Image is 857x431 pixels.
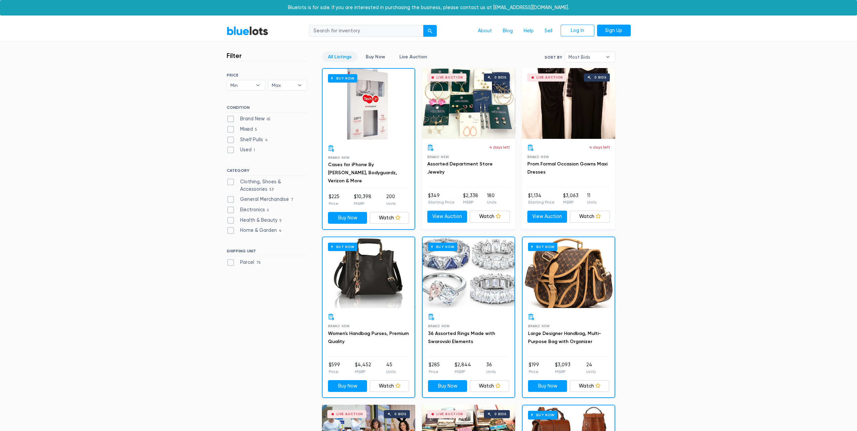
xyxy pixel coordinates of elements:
[428,324,450,328] span: Brand New
[263,137,270,143] span: 4
[587,199,596,205] p: Units
[336,412,363,416] div: Live Auction
[586,369,596,375] p: Units
[428,380,467,392] a: Buy Now
[355,361,371,375] li: $4,452
[227,249,307,256] h6: SHIPPING UNIT
[570,380,609,392] a: Watch
[227,259,263,266] label: Parcel
[323,237,415,308] a: Buy Now
[527,155,549,159] span: Brand New
[289,197,296,203] span: 7
[252,148,257,153] span: 1
[470,211,510,223] a: Watch
[323,69,415,140] a: Buy Now
[497,25,518,37] a: Blog
[322,52,357,62] a: All Listings
[528,199,555,205] p: Starting Price
[277,218,284,223] span: 5
[329,193,339,207] li: $225
[528,411,557,419] h6: Buy Now
[253,127,259,132] span: 5
[272,80,294,90] span: Max
[536,76,563,79] div: Live Auction
[429,361,440,375] li: $285
[328,243,357,251] h6: Buy Now
[254,260,263,266] span: 75
[486,361,496,375] li: 36
[528,192,555,206] li: $1,134
[555,361,570,375] li: $3,093
[309,25,424,37] input: Search for inventory
[586,361,596,375] li: 24
[227,168,307,176] h6: CATEGORY
[386,369,396,375] p: Units
[486,369,496,375] p: Units
[293,80,307,90] b: ▾
[227,115,273,123] label: Brand New
[427,155,449,159] span: Brand New
[227,52,242,60] h3: Filter
[527,161,607,175] a: Prom Formal Occasion Gowns Maxi Dresses
[370,380,409,392] a: Watch
[227,105,307,113] h6: CONDITION
[528,331,601,344] a: Large Designer Handbag, Multi-Purpose Bag with Organizer
[455,369,471,375] p: MSRP
[561,25,594,37] a: Log In
[529,361,539,375] li: $199
[328,380,367,392] a: Buy Now
[555,369,570,375] p: MSRP
[436,76,463,79] div: Live Auction
[528,324,550,328] span: Brand New
[494,412,506,416] div: 0 bids
[428,199,455,205] p: Starting Price
[227,227,284,234] label: Home & Garden
[470,380,509,392] a: Watch
[328,212,367,224] a: Buy Now
[597,25,631,37] a: Sign Up
[429,369,440,375] p: Price
[328,331,409,344] a: Women's Handbag Purses, Premium Quality
[594,76,606,79] div: 0 bids
[428,331,495,344] a: 36 Assorted Rings Made with Swarovski Elements
[587,192,596,206] li: 11
[265,117,273,122] span: 65
[545,54,562,60] label: Sort By
[463,192,478,206] li: $2,338
[522,68,615,139] a: Live Auction 0 bids
[328,324,350,328] span: Brand New
[568,52,602,62] span: Most Bids
[423,237,515,308] a: Buy Now
[227,206,271,214] label: Electronics
[360,52,391,62] a: Buy Now
[436,412,463,416] div: Live Auction
[494,76,506,79] div: 0 bids
[455,361,471,375] li: $2,844
[227,26,268,36] a: BlueLots
[427,211,467,223] a: View Auction
[529,369,539,375] p: Price
[354,193,371,207] li: $10,398
[394,52,433,62] a: Live Auction
[227,196,296,203] label: General Merchandise
[370,212,409,224] a: Watch
[428,243,457,251] h6: Buy Now
[354,201,371,207] p: MSRP
[329,369,340,375] p: Price
[601,52,615,62] b: ▾
[563,192,579,206] li: $3,063
[386,361,396,375] li: 45
[227,136,270,144] label: Shelf Pulls
[563,199,579,205] p: MSRP
[539,25,558,37] a: Sell
[528,380,567,392] a: Buy Now
[428,192,455,206] li: $349
[328,156,350,159] span: Brand New
[589,144,610,150] p: 4 days left
[386,201,396,207] p: Units
[523,237,615,308] a: Buy Now
[472,25,497,37] a: About
[355,369,371,375] p: MSRP
[394,412,406,416] div: 0 bids
[277,228,284,234] span: 4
